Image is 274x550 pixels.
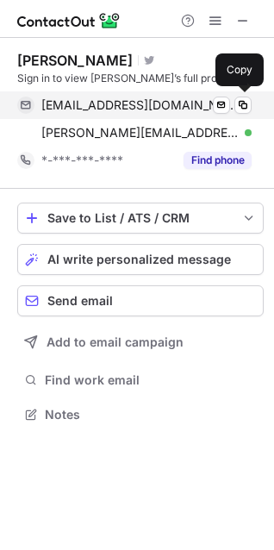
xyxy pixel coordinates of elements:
img: ContactOut v5.3.10 [17,10,121,31]
div: Sign in to view [PERSON_NAME]’s full profile [17,71,264,86]
div: [PERSON_NAME] [17,52,133,69]
button: Notes [17,403,264,427]
span: Notes [45,407,257,422]
button: Add to email campaign [17,327,264,358]
button: save-profile-one-click [17,203,264,234]
button: Find work email [17,368,264,392]
span: Find work email [45,372,257,388]
button: Send email [17,285,264,316]
button: Reveal Button [184,152,252,169]
span: [EMAIL_ADDRESS][DOMAIN_NAME] [41,97,239,113]
span: AI write personalized message [47,253,231,266]
span: Add to email campaign [47,335,184,349]
span: Send email [47,294,113,308]
button: AI write personalized message [17,244,264,275]
span: [PERSON_NAME][EMAIL_ADDRESS][DOMAIN_NAME] [41,125,239,141]
div: Save to List / ATS / CRM [47,211,234,225]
